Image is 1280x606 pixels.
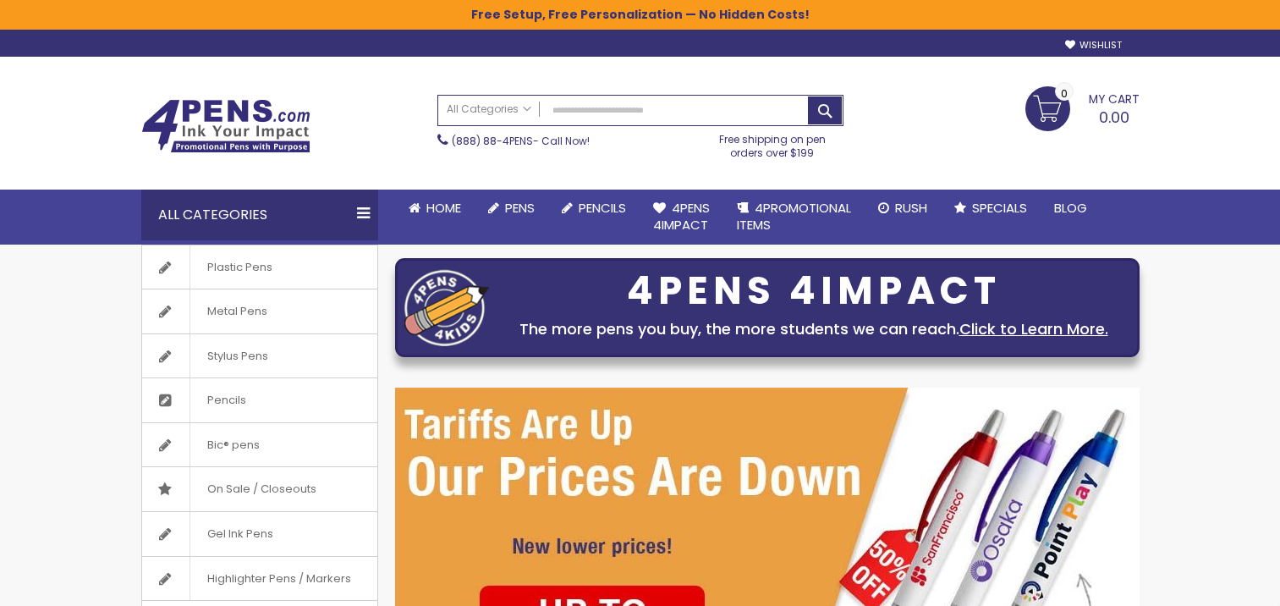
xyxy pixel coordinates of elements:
[404,269,489,346] img: four_pen_logo.png
[959,318,1108,339] a: Click to Learn More.
[865,190,941,227] a: Rush
[190,512,290,556] span: Gel Ink Pens
[941,190,1041,227] a: Specials
[142,378,377,422] a: Pencils
[142,423,377,467] a: Bic® pens
[190,245,289,289] span: Plastic Pens
[505,199,535,217] span: Pens
[1041,190,1101,227] a: Blog
[723,190,865,245] a: 4PROMOTIONALITEMS
[141,99,310,153] img: 4Pens Custom Pens and Promotional Products
[438,96,540,124] a: All Categories
[579,199,626,217] span: Pencils
[653,199,710,234] span: 4Pens 4impact
[497,317,1130,341] div: The more pens you buy, the more students we can reach.
[190,467,333,511] span: On Sale / Closeouts
[141,190,378,240] div: All Categories
[1025,86,1140,129] a: 0.00 0
[452,134,533,148] a: (888) 88-4PENS
[142,334,377,378] a: Stylus Pens
[452,134,590,148] span: - Call Now!
[190,557,368,601] span: Highlighter Pens / Markers
[895,199,927,217] span: Rush
[972,199,1027,217] span: Specials
[1099,107,1129,128] span: 0.00
[142,557,377,601] a: Highlighter Pens / Markers
[190,423,277,467] span: Bic® pens
[1065,39,1122,52] a: Wishlist
[640,190,723,245] a: 4Pens4impact
[190,378,263,422] span: Pencils
[142,512,377,556] a: Gel Ink Pens
[1054,199,1087,217] span: Blog
[142,467,377,511] a: On Sale / Closeouts
[190,289,284,333] span: Metal Pens
[395,190,475,227] a: Home
[548,190,640,227] a: Pencils
[701,126,843,160] div: Free shipping on pen orders over $199
[190,334,285,378] span: Stylus Pens
[497,273,1130,309] div: 4PENS 4IMPACT
[426,199,461,217] span: Home
[475,190,548,227] a: Pens
[142,289,377,333] a: Metal Pens
[1061,85,1068,102] span: 0
[142,245,377,289] a: Plastic Pens
[737,199,851,234] span: 4PROMOTIONAL ITEMS
[447,102,531,116] span: All Categories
